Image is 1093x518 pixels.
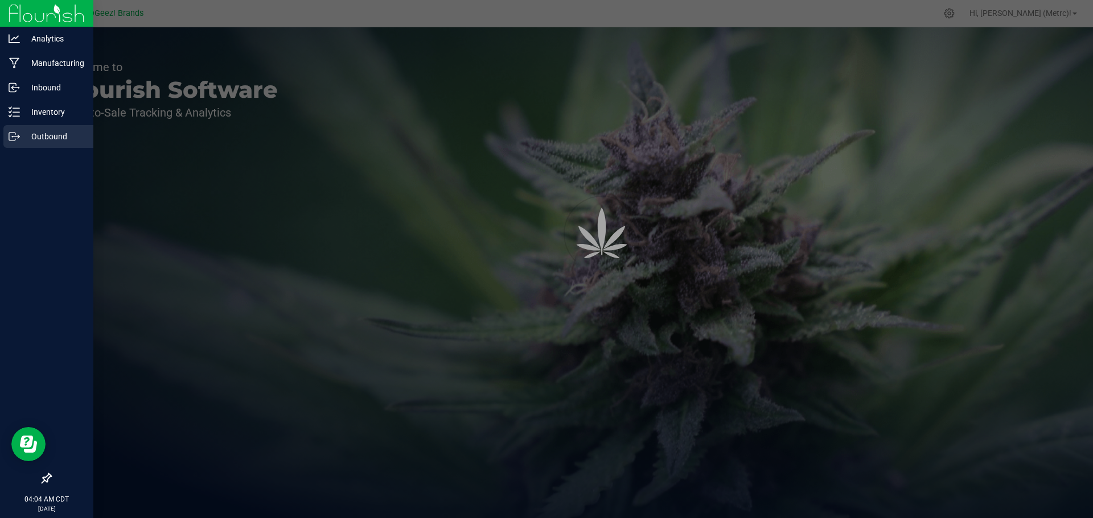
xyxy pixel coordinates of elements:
[9,106,20,118] inline-svg: Inventory
[20,56,88,70] p: Manufacturing
[5,494,88,504] p: 04:04 AM CDT
[20,105,88,119] p: Inventory
[11,427,46,461] iframe: Resource center
[9,33,20,44] inline-svg: Analytics
[20,32,88,45] p: Analytics
[9,131,20,142] inline-svg: Outbound
[20,130,88,143] p: Outbound
[9,57,20,69] inline-svg: Manufacturing
[5,504,88,513] p: [DATE]
[20,81,88,94] p: Inbound
[9,82,20,93] inline-svg: Inbound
